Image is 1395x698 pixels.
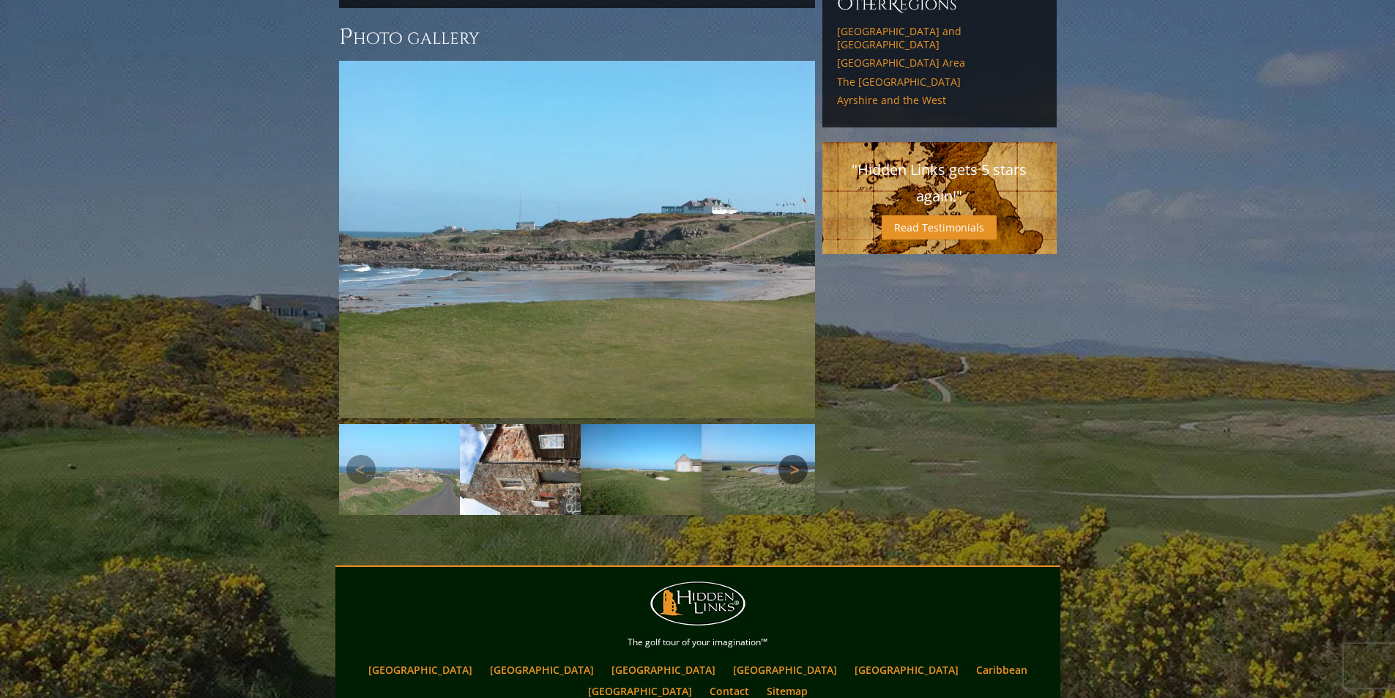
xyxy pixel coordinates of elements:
a: Next [778,455,808,484]
p: The golf tour of your imagination™ [339,634,1057,650]
a: [GEOGRAPHIC_DATA] [361,659,480,680]
a: [GEOGRAPHIC_DATA] [847,659,966,680]
a: [GEOGRAPHIC_DATA] and [GEOGRAPHIC_DATA] [837,25,1042,51]
a: [GEOGRAPHIC_DATA] Area [837,56,1042,70]
a: Read Testimonials [882,215,997,240]
p: "Hidden Links gets 5 stars again!" [837,157,1042,209]
a: Ayrshire and the West [837,94,1042,107]
a: [GEOGRAPHIC_DATA] [483,659,601,680]
a: [GEOGRAPHIC_DATA] [604,659,723,680]
a: [GEOGRAPHIC_DATA] [726,659,844,680]
h3: Photo Gallery [339,23,815,52]
a: Previous [346,455,376,484]
a: Caribbean [969,659,1035,680]
a: The [GEOGRAPHIC_DATA] [837,75,1042,89]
